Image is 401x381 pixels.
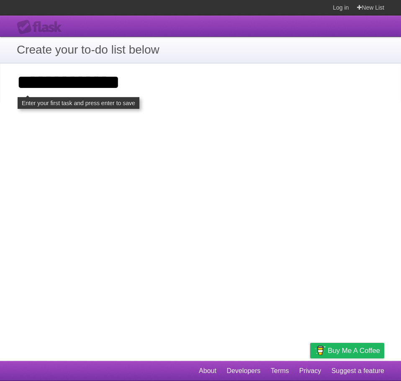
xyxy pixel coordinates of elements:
img: Buy me a coffee [314,343,326,358]
span: Buy me a coffee [328,343,380,358]
h1: Create your to-do list below [17,41,384,59]
a: Terms [271,363,289,379]
a: Developers [226,363,260,379]
a: Suggest a feature [332,363,384,379]
a: Privacy [299,363,321,379]
div: Flask [17,20,67,35]
a: Buy me a coffee [310,343,384,358]
a: About [199,363,216,379]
